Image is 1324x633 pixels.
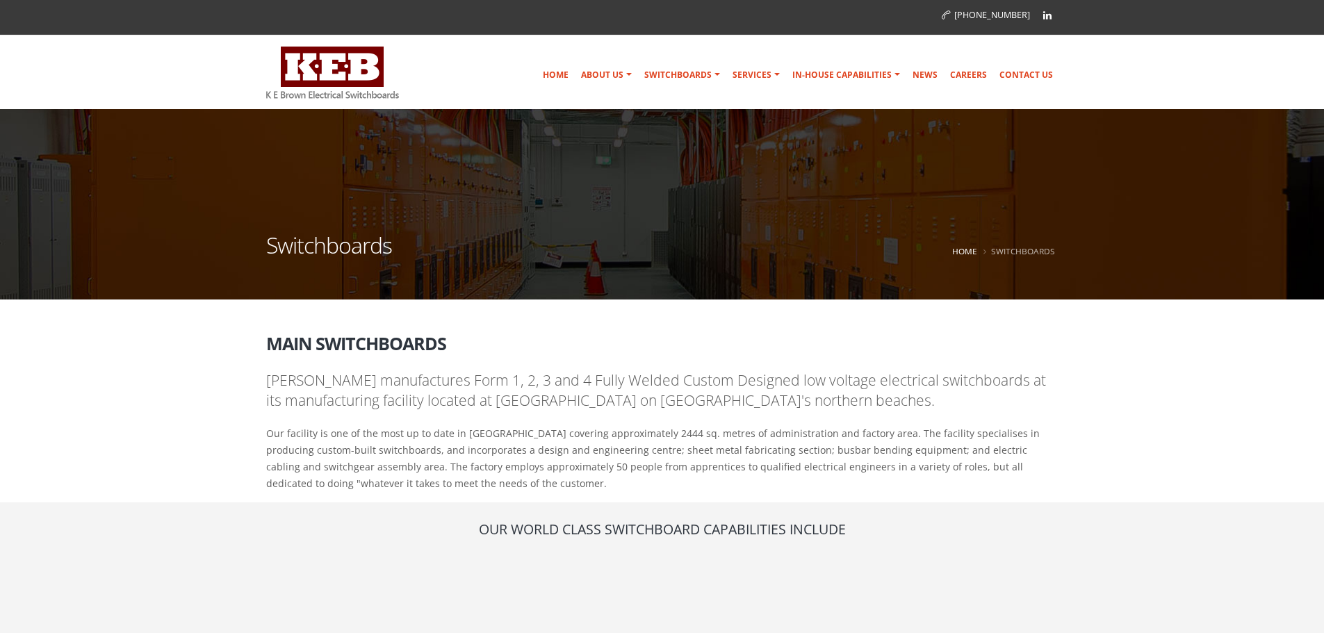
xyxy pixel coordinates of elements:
li: Switchboards [980,242,1055,260]
a: About Us [575,61,637,89]
h4: Our World Class Switchboard Capabilities include [266,520,1059,539]
a: In-house Capabilities [787,61,906,89]
a: [PHONE_NUMBER] [942,9,1030,21]
a: Contact Us [994,61,1059,89]
h1: Switchboards [266,234,392,274]
a: Switchboards [639,61,726,89]
a: Home [952,245,977,256]
img: K E Brown Electrical Switchboards [266,47,399,99]
a: Careers [945,61,992,89]
a: Linkedin [1037,5,1058,26]
p: [PERSON_NAME] manufactures Form 1, 2, 3 and 4 Fully Welded Custom Designed low voltage electrical... [266,370,1059,411]
a: News [907,61,943,89]
h2: Main Switchboards [266,324,1059,353]
a: Services [727,61,785,89]
p: Our facility is one of the most up to date in [GEOGRAPHIC_DATA] covering approximately 2444 sq. m... [266,425,1059,492]
a: Home [537,61,574,89]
